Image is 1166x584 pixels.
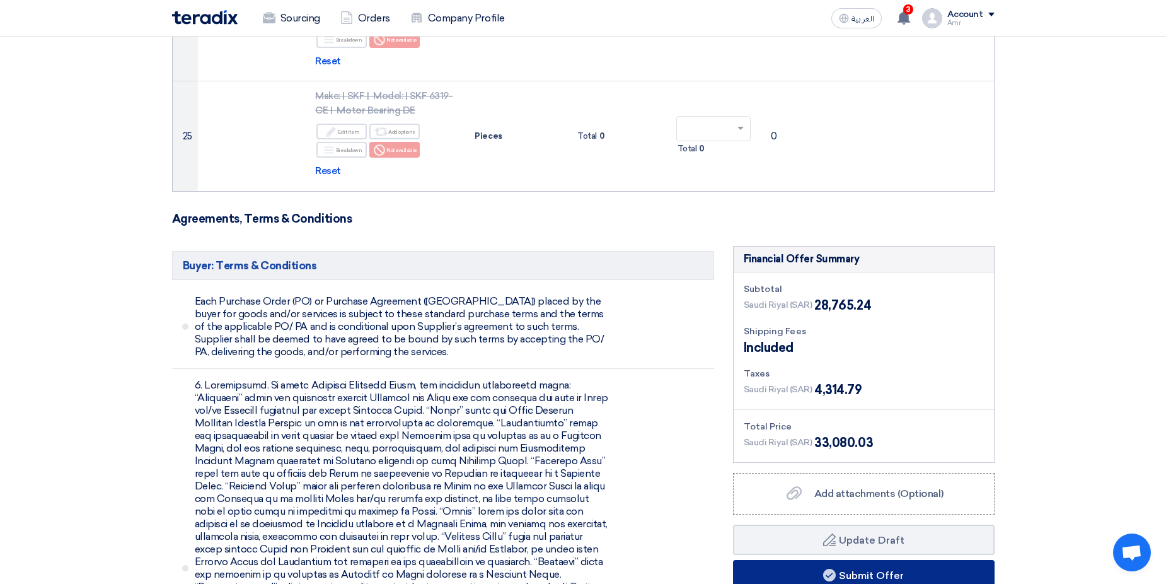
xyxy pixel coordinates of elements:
[369,32,420,48] div: Not available
[814,488,944,499] span: Add attachments (Optional)
[922,8,942,28] img: profile_test.png
[369,142,420,158] div: Not available
[195,295,609,358] span: Each Purchase Order (PO) or Purchase Agreement ([GEOGRAPHIC_DATA]) placed by the buyer for goods ...
[744,420,984,433] div: Total Price
[947,20,995,26] div: Amr
[744,283,984,296] div: Subtotal
[400,4,515,32] a: Company Profile
[831,8,882,28] button: العربية
[744,383,812,396] span: Saudi Riyal (SAR)
[761,81,856,191] td: 0
[599,130,605,143] span: 0
[903,4,913,15] span: 3
[947,9,983,20] div: Account
[172,10,238,25] img: Teradix logo
[814,380,862,399] span: 4,314.79
[315,54,341,69] span: Reset
[744,252,860,267] div: Financial Offer Summary
[699,143,705,155] span: 0
[173,81,198,191] td: 25
[315,90,453,116] span: Make: | SKF | Model: | SKF 6319-CE | Motor Bearing DE
[744,436,812,449] span: Saudi Riyal (SAR)
[744,325,984,338] div: Shipping Fees
[814,433,873,452] span: 33,080.03
[253,4,330,32] a: Sourcing
[1113,534,1151,571] div: Open chat
[316,142,367,158] div: Breakdown
[316,124,367,139] div: Edit item
[316,32,367,48] div: Breakdown
[676,116,751,141] ng-select: VAT
[172,251,714,280] h5: Buyer: Terms & Conditions
[315,164,341,178] span: Reset
[744,338,794,357] span: Included
[678,143,697,155] span: Total
[369,124,420,139] div: Add options
[744,298,812,312] span: Saudi Riyal (SAR)
[733,525,995,555] button: Update Draft
[744,367,984,380] div: Taxes
[330,4,400,32] a: Orders
[851,15,874,23] span: العربية
[577,130,597,143] span: Total
[814,296,871,315] span: 28,765.24
[172,212,995,226] h3: Agreements, Terms & Conditions
[475,130,502,143] span: Pieces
